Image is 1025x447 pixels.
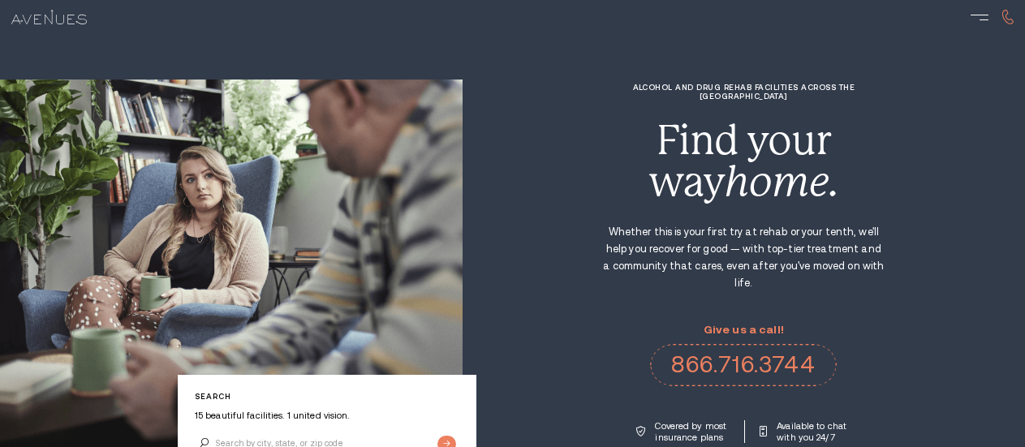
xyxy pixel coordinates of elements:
p: Available to chat with you 24/7 [777,420,851,443]
p: Whether this is your first try at rehab or your tenth, we'll help you recover for good — with top... [601,224,885,292]
a: Available to chat with you 24/7 [760,420,851,443]
p: Search [195,392,459,401]
a: 866.716.3744 [650,344,837,386]
div: Find your way [601,120,885,202]
p: 15 beautiful facilities. 1 united vision. [195,410,459,421]
i: home. [725,158,838,205]
p: Give us a call! [650,324,837,336]
h1: Alcohol and Drug Rehab Facilities across the [GEOGRAPHIC_DATA] [601,83,885,101]
a: Covered by most insurance plans [636,420,729,443]
p: Covered by most insurance plans [655,420,729,443]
